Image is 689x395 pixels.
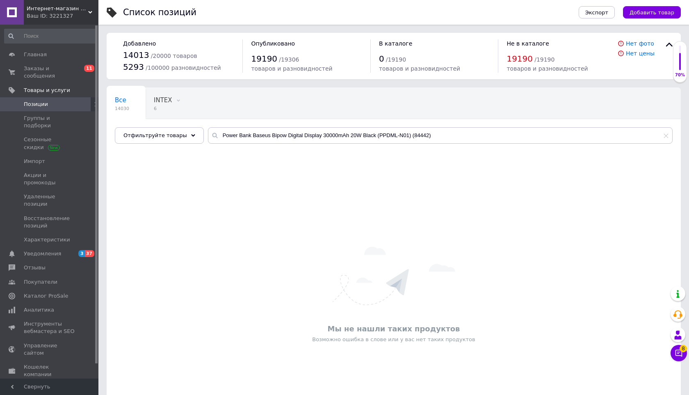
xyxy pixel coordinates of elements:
span: Акции и промокоды [24,172,76,186]
span: товаров и разновидностей [251,65,332,72]
span: Покупатели [24,278,57,286]
span: В каталоге [379,40,412,47]
div: Список позиций [123,8,196,17]
span: Отзывы [24,264,46,271]
span: Позиции [24,101,48,108]
span: Заказы и сообщения [24,65,76,80]
div: Мы не нашли таких продуктов [111,324,677,334]
span: 3 [78,250,85,257]
span: 8 [680,343,687,351]
a: Нет цены [626,50,655,57]
span: Добавлено [123,40,156,47]
span: Характеристики [24,236,70,243]
span: Группы и подборки [24,115,76,129]
span: Интернет-магазин "SpecEffect" [27,5,88,12]
span: товаров и разновидностей [379,65,460,72]
span: Главная [24,51,47,58]
input: Поиск по названию позиции, артикулу и поисковым запросам [208,127,673,144]
span: 5293 [123,62,144,72]
span: Все [115,96,126,104]
button: Чат с покупателем8 [671,345,687,361]
div: 70% [673,72,687,78]
button: Добавить товар [623,6,681,18]
span: / 19190 [386,56,406,63]
span: Каталог ProSale [24,292,68,300]
img: Ничего не найдено [333,247,455,305]
span: 19190 [506,54,533,64]
span: Аналитика [24,306,54,314]
span: Экспорт [585,9,608,16]
span: / 19306 [279,56,299,63]
span: Инструменты вебмастера и SEO [24,320,76,335]
span: INTEX [154,96,172,104]
span: Импорт [24,158,45,165]
span: Опубликовано [251,40,295,47]
span: 6 [154,106,172,112]
button: Экспорт [579,6,615,18]
span: Кошелек компании [24,363,76,378]
input: Поиск [4,29,97,44]
span: 19190 [251,54,277,64]
div: Ваш ID: 3221327 [27,12,98,20]
span: 0 [379,54,384,64]
span: Не в каталоге [506,40,549,47]
span: Уведомления [24,250,61,257]
span: товаров и разновидностей [506,65,588,72]
span: Товары и услуги [24,87,70,94]
div: Возможно ошибка в слове или у вас нет таких продуктов [111,336,677,343]
span: Восстановление позиций [24,215,76,230]
span: 37 [85,250,94,257]
span: Добавить товар [630,9,674,16]
a: Нет фото [626,40,654,47]
span: 14030 [115,106,129,112]
span: Отфильтруйте товары [123,132,187,138]
span: / 100000 разновидностей [146,64,221,71]
span: / 20000 товаров [151,53,197,59]
span: Управление сайтом [24,342,76,357]
span: / 19190 [534,56,554,63]
span: 11 [84,65,94,72]
span: Сезонные скидки [24,136,76,151]
span: 14013 [123,50,149,60]
span: Удаленные позиции [24,193,76,208]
